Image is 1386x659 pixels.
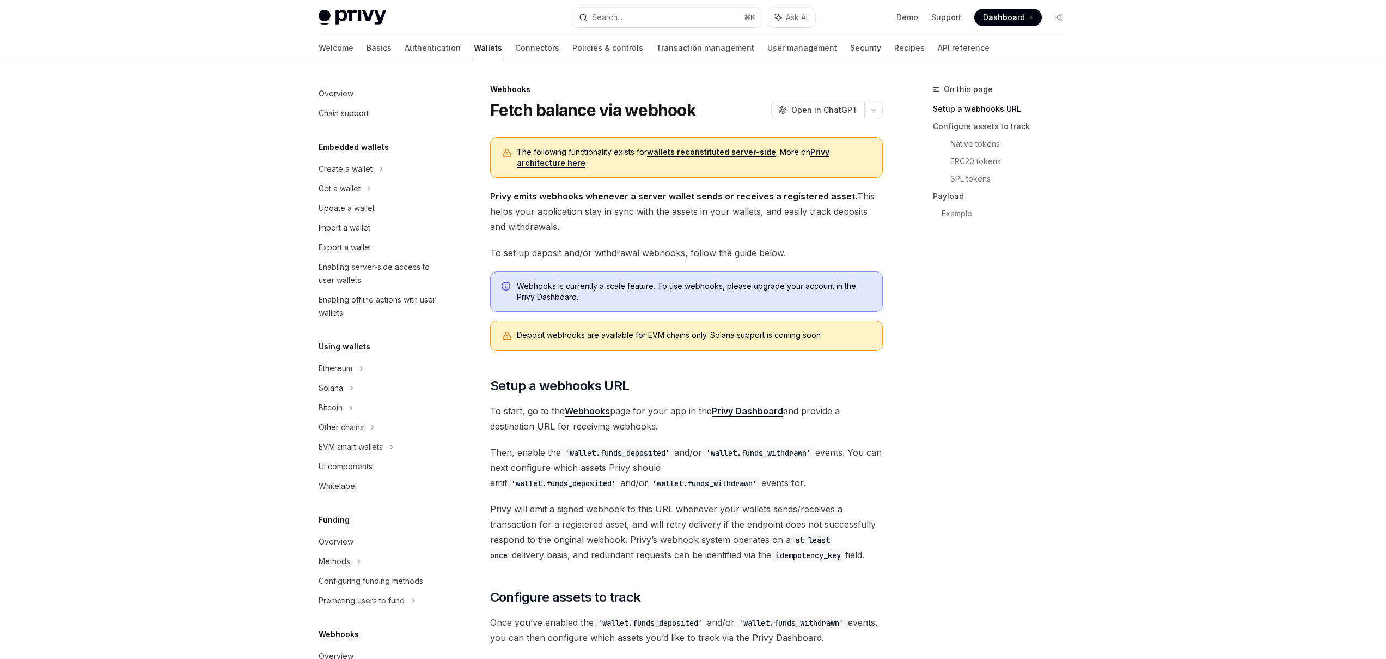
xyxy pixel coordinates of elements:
h5: Funding [319,513,350,527]
a: wallets reconstituted server-side [647,147,776,157]
code: 'wallet.funds_deposited' [594,617,707,629]
div: UI components [319,460,373,473]
div: Update a wallet [319,202,375,215]
div: Overview [319,535,353,548]
a: Demo [896,12,918,23]
div: Webhooks [490,84,883,95]
a: Enabling offline actions with user wallets [310,290,449,323]
div: Whitelabel [319,480,357,493]
a: Update a wallet [310,198,449,218]
h5: Webhooks [319,628,359,641]
div: Import a wallet [319,221,370,234]
div: Ethereum [319,362,352,375]
button: Search...⌘K [571,8,762,27]
h5: Using wallets [319,340,370,353]
a: Enabling server-side access to user wallets [310,257,449,290]
a: Policies & controls [572,35,643,61]
button: Ask AI [767,8,815,27]
strong: Privy emits webhooks whenever a server wallet sends or receives a registered asset. [490,191,857,202]
span: Configure assets to track [490,589,641,606]
div: Chain support [319,107,369,120]
span: To set up deposit and/or withdrawal webhooks, follow the guide below. [490,245,883,261]
span: ⌘ K [744,13,755,22]
a: API reference [938,35,990,61]
div: Methods [319,555,350,568]
code: idempotency_key [771,549,845,561]
a: Basics [367,35,392,61]
a: Dashboard [974,9,1042,26]
span: Open in ChatGPT [791,105,858,116]
div: Prompting users to fund [319,594,405,607]
a: UI components [310,457,449,476]
span: To start, go to the page for your app in the and provide a destination URL for receiving webhooks. [490,403,883,434]
div: Search... [592,11,622,24]
img: light logo [319,10,386,25]
a: Native tokens [950,135,1077,153]
div: Get a wallet [319,182,361,195]
a: Transaction management [656,35,754,61]
span: Dashboard [983,12,1025,23]
a: Privy Dashboard [712,406,783,417]
a: Security [850,35,881,61]
a: Export a wallet [310,238,449,257]
a: Payload [933,188,1077,205]
div: Solana [319,382,343,395]
code: 'wallet.funds_withdrawn' [702,447,815,459]
div: Export a wallet [319,241,371,254]
a: User management [767,35,837,61]
code: 'wallet.funds_deposited' [507,477,620,489]
span: Once you’ve enabled the and/or events, you can then configure which assets you’d like to track vi... [490,615,883,645]
a: Chain support [310,104,449,123]
a: Welcome [319,35,353,61]
div: Enabling server-side access to user wallets [319,261,443,287]
a: SPL tokens [950,170,1077,188]
svg: Info [502,282,512,293]
span: Then, enable the and/or events. You can next configure which assets Privy should emit and/or even... [490,445,883,491]
a: Recipes [894,35,925,61]
button: Open in ChatGPT [771,101,864,119]
button: Toggle dark mode [1051,9,1068,26]
a: Whitelabel [310,476,449,496]
code: 'wallet.funds_deposited' [561,447,674,459]
div: Overview [319,87,353,100]
a: Overview [310,84,449,104]
a: Overview [310,532,449,552]
span: Ask AI [786,12,808,23]
span: The following functionality exists for . More on [517,147,871,168]
div: Bitcoin [319,401,343,414]
svg: Warning [502,148,512,159]
code: 'wallet.funds_withdrawn' [648,477,761,489]
a: ERC20 tokens [950,153,1077,170]
div: EVM smart wallets [319,440,383,454]
a: Webhooks [565,406,610,417]
a: Connectors [515,35,559,61]
a: Setup a webhooks URL [933,100,1077,118]
span: Privy will emit a signed webhook to this URL whenever your wallets sends/receives a transaction f... [490,501,883,563]
div: Enabling offline actions with user wallets [319,293,443,319]
a: Import a wallet [310,218,449,238]
strong: Webhooks [565,406,610,416]
span: This helps your application stay in sync with the assets in your wallets, and easily track deposi... [490,189,883,234]
a: Configuring funding methods [310,571,449,591]
span: Webhooks is currently a scale feature. To use webhooks, please upgrade your account in the Privy ... [517,281,871,303]
h5: Embedded wallets [319,141,389,154]
a: Example [942,205,1077,222]
div: Create a wallet [319,162,373,176]
a: Wallets [474,35,502,61]
div: Configuring funding methods [319,575,423,588]
div: Other chains [319,421,364,434]
code: 'wallet.funds_withdrawn' [735,617,848,629]
span: Setup a webhooks URL [490,377,630,395]
span: On this page [944,83,993,96]
div: Deposit webhooks are available for EVM chains only. Solana support is coming soon [517,330,871,342]
a: Authentication [405,35,461,61]
a: Configure assets to track [933,118,1077,135]
a: Support [931,12,961,23]
h1: Fetch balance via webhook [490,100,696,120]
svg: Warning [502,331,512,342]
